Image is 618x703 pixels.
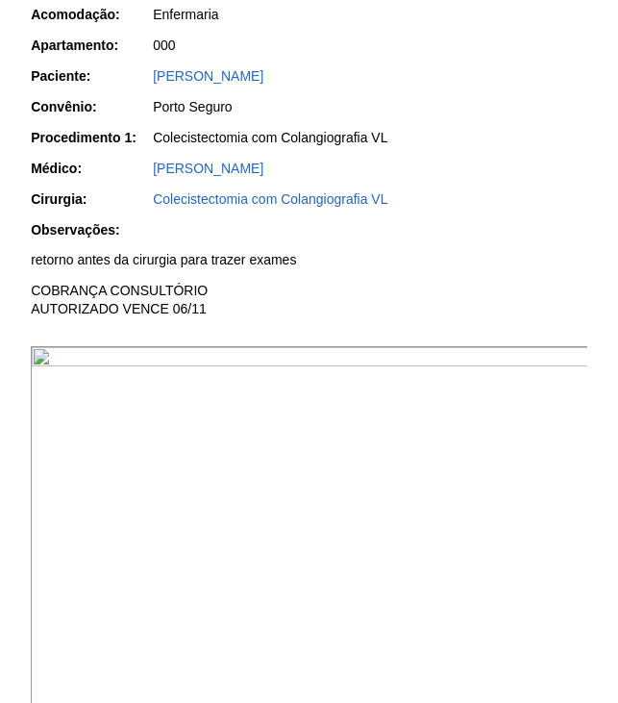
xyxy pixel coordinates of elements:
[153,128,587,147] div: Colecistectomia com Colangiografia VL
[31,97,151,116] div: Convênio:
[31,159,151,178] div: Médico:
[153,68,263,84] a: [PERSON_NAME]
[153,36,587,55] div: 000
[153,161,263,176] a: [PERSON_NAME]
[153,5,587,24] div: Enfermaria
[31,282,587,318] p: COBRANÇA CONSULTÓRIO AUTORIZADO VENCE 06/11
[31,36,151,55] div: Apartamento:
[31,66,151,86] div: Paciente:
[31,128,151,147] div: Procedimento 1:
[31,220,151,239] div: Observações:
[31,5,151,24] div: Acomodação:
[31,189,151,209] div: Cirurgia:
[153,97,587,116] div: Porto Seguro
[153,191,387,207] a: Colecistectomia com Colangiografia VL
[31,251,587,269] p: retorno antes da cirurgia para trazer exames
